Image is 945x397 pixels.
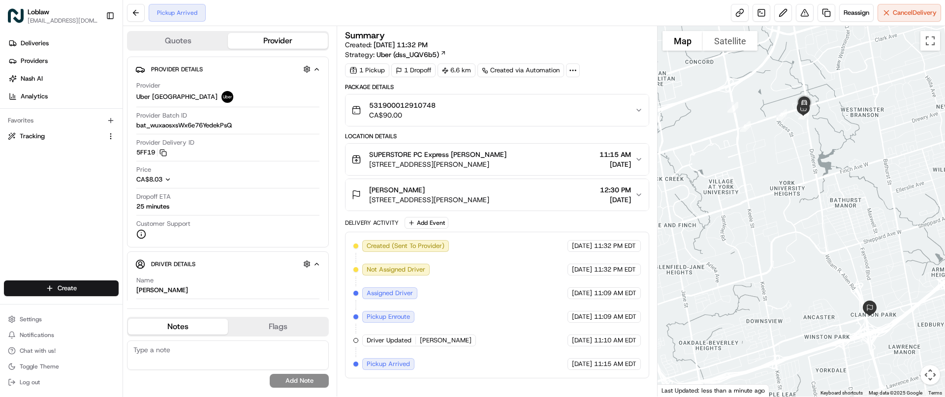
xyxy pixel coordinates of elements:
[20,220,75,230] span: Knowledge Base
[135,61,320,77] button: Provider Details
[599,150,631,159] span: 11:15 AM
[10,170,26,185] img: Liam S.
[377,50,446,60] a: Uber (dss_UQV6b5)
[367,312,410,321] span: Pickup Enroute
[20,363,59,370] span: Toggle Theme
[346,144,648,175] button: SUPERSTORE PC Express [PERSON_NAME][STREET_ADDRESS][PERSON_NAME]11:15 AM[DATE]
[893,8,937,17] span: Cancel Delivery
[10,221,18,229] div: 📗
[20,315,42,323] span: Settings
[369,159,506,169] span: [STREET_ADDRESS][PERSON_NAME]
[69,244,119,251] a: Powered byPylon
[44,94,161,104] div: Start new chat
[477,63,564,77] a: Created via Automation
[346,94,648,126] button: 531900012910748CA$90.00
[4,53,123,69] a: Providers
[136,286,188,295] div: [PERSON_NAME]
[221,91,233,103] img: uber-new-logo.jpeg
[228,33,328,49] button: Provider
[369,185,425,195] span: [PERSON_NAME]
[736,117,755,136] div: 2
[374,40,428,49] span: [DATE] 11:32 PM
[21,74,43,83] span: Nash AI
[599,159,631,169] span: [DATE]
[82,179,85,187] span: •
[90,153,110,160] span: [DATE]
[20,331,54,339] span: Notifications
[438,63,475,77] div: 6.6 km
[151,260,195,268] span: Driver Details
[128,319,228,335] button: Notes
[844,8,869,17] span: Reassign
[345,63,389,77] div: 1 Pickup
[572,265,592,274] span: [DATE]
[367,336,411,345] span: Driver Updated
[20,132,45,141] span: Tracking
[167,97,179,109] button: Start new chat
[20,347,56,355] span: Chat with us!
[772,105,791,124] div: 3
[136,202,169,211] div: 25 minutes
[4,280,119,296] button: Create
[920,31,940,51] button: Toggle fullscreen view
[10,39,179,55] p: Welcome 👋
[367,360,410,368] span: Pickup Arrived
[920,365,940,385] button: Map camera controls
[594,289,636,298] span: 11:09 AM EDT
[878,4,941,22] button: CancelDelivery
[4,128,119,144] button: Tracking
[572,289,592,298] span: [DATE]
[420,336,472,345] span: [PERSON_NAME]
[153,126,179,138] button: See all
[83,221,91,229] div: 💻
[31,153,83,160] span: Loblaw 12 agents
[21,94,38,112] img: 5e9a9d7314ff4150bce227a61376b483.jpg
[839,4,874,22] button: Reassign
[136,192,171,201] span: Dropoff ETA
[21,39,49,48] span: Deliveries
[594,265,636,274] span: 11:32 PM EDT
[4,4,102,28] button: LoblawLoblaw[EMAIL_ADDRESS][DOMAIN_NAME]
[85,153,88,160] span: •
[28,7,49,17] button: Loblaw
[20,378,40,386] span: Log out
[572,336,592,345] span: [DATE]
[10,94,28,112] img: 1736555255976-a54dd68f-1ca7-489b-9aae-adbdc363a1c4
[703,31,757,51] button: Show satellite imagery
[572,360,592,368] span: [DATE]
[4,328,119,342] button: Notifications
[345,40,428,50] span: Created:
[4,113,119,128] div: Favorites
[4,35,123,51] a: Deliveries
[594,336,636,345] span: 11:10 AM EDT
[345,50,446,60] div: Strategy:
[662,31,703,51] button: Show street map
[28,17,98,25] button: [EMAIL_ADDRESS][DOMAIN_NAME]
[136,111,187,120] span: Provider Batch ID
[136,219,190,228] span: Customer Support
[369,100,436,110] span: 531900012910748
[405,217,448,229] button: Add Event
[31,179,80,187] span: [PERSON_NAME]
[4,89,123,104] a: Analytics
[4,344,119,358] button: Chat with us!
[136,175,162,183] span: CA$8.03
[135,256,320,272] button: Driver Details
[369,110,436,120] span: CA$90.00
[136,148,167,157] button: 5FF19
[10,143,26,159] img: Loblaw 12 agents
[345,219,399,227] div: Delivery Activity
[928,390,942,396] a: Terms (opens in new tab)
[136,138,194,147] span: Provider Delivery ID
[8,132,103,141] a: Tracking
[21,57,48,65] span: Providers
[128,33,228,49] button: Quotes
[594,242,636,250] span: 11:32 PM EDT
[367,265,425,274] span: Not Assigned Driver
[136,165,151,174] span: Price
[572,242,592,250] span: [DATE]
[660,384,693,397] img: Google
